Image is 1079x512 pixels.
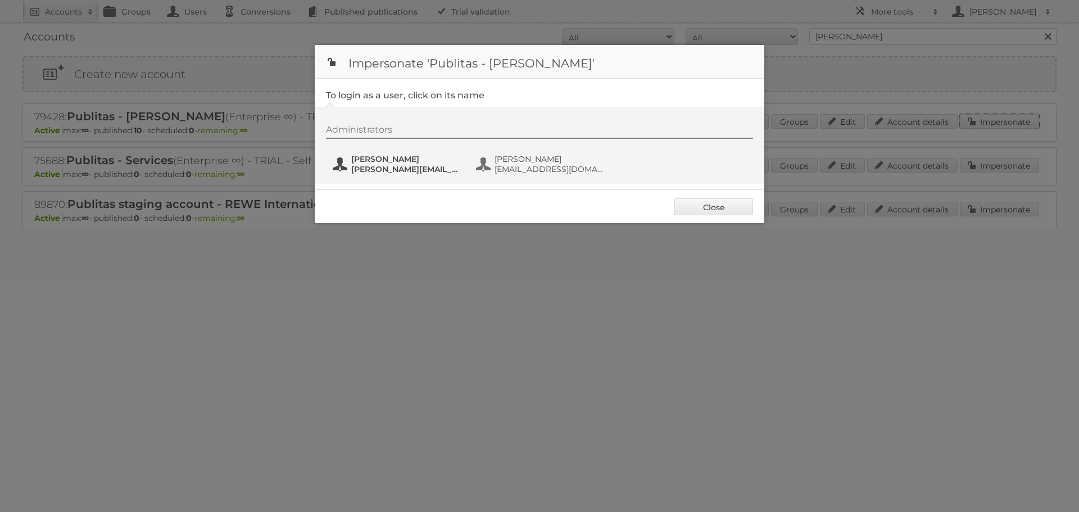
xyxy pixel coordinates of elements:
span: [EMAIL_ADDRESS][DOMAIN_NAME] [495,164,604,174]
span: [PERSON_NAME] [495,154,604,164]
span: [PERSON_NAME] [351,154,460,164]
a: Close [674,198,753,215]
span: [PERSON_NAME][EMAIL_ADDRESS][DOMAIN_NAME] [351,164,460,174]
button: [PERSON_NAME] [PERSON_NAME][EMAIL_ADDRESS][DOMAIN_NAME] [332,153,464,175]
legend: To login as a user, click on its name [326,90,484,101]
div: Administrators [326,124,753,139]
h1: Impersonate 'Publitas - [PERSON_NAME]' [315,45,764,79]
button: [PERSON_NAME] [EMAIL_ADDRESS][DOMAIN_NAME] [475,153,607,175]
